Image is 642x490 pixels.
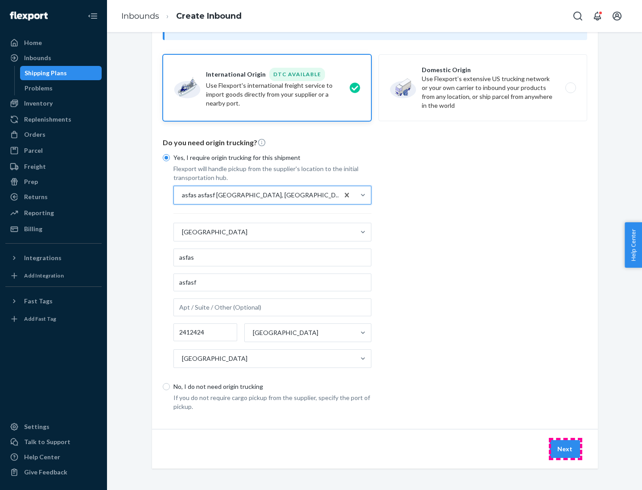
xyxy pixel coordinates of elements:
div: asfas asfasf [GEOGRAPHIC_DATA], [GEOGRAPHIC_DATA] 2412424 [182,191,343,200]
button: Open account menu [608,7,626,25]
div: Give Feedback [24,468,67,477]
a: Settings [5,420,102,434]
button: Fast Tags [5,294,102,308]
p: Do you need origin trucking? [163,138,587,148]
a: Prep [5,175,102,189]
a: Create Inbound [176,11,242,21]
div: Reporting [24,208,54,217]
div: Home [24,38,42,47]
div: Talk to Support [24,437,70,446]
p: No, I do not need origin trucking [173,382,371,391]
a: Problems [20,81,102,95]
a: Replenishments [5,112,102,127]
div: Replenishments [24,115,71,124]
div: [GEOGRAPHIC_DATA] [182,354,247,363]
a: Talk to Support [5,435,102,449]
div: Problems [25,84,53,93]
p: Yes, I require origin trucking for this shipment [173,153,371,162]
div: Add Fast Tag [24,315,56,323]
input: [GEOGRAPHIC_DATA] [252,328,253,337]
a: Billing [5,222,102,236]
div: Freight [24,162,46,171]
button: Next [550,440,580,458]
div: Parcel [24,146,43,155]
div: Add Integration [24,272,64,279]
button: Open notifications [588,7,606,25]
a: Help Center [5,450,102,464]
a: Freight [5,159,102,174]
img: Flexport logo [10,12,48,20]
a: Add Fast Tag [5,312,102,326]
input: Postal Code [173,323,237,341]
input: No, I do not need origin trucking [163,383,170,390]
a: Shipping Plans [20,66,102,80]
div: Fast Tags [24,297,53,306]
a: Parcel [5,143,102,158]
div: [GEOGRAPHIC_DATA] [182,228,247,237]
input: Yes, I require origin trucking for this shipment [163,154,170,161]
a: Inventory [5,96,102,110]
div: Prep [24,177,38,186]
div: Shipping Plans [25,69,67,78]
div: Integrations [24,253,62,262]
div: Help Center [24,453,60,461]
div: [GEOGRAPHIC_DATA] [253,328,318,337]
div: Returns [24,192,48,201]
input: [GEOGRAPHIC_DATA] [181,354,182,363]
div: Inbounds [24,53,51,62]
span: Inbounding with your own carrier? [189,24,386,32]
input: [GEOGRAPHIC_DATA] [181,228,182,237]
div: Settings [24,422,49,431]
a: Returns [5,190,102,204]
ol: breadcrumbs [114,3,249,29]
button: Integrations [5,251,102,265]
p: Flexport will handle pickup from the supplier's location to the initial transportation hub. [173,164,371,182]
input: Facility Name [173,249,371,266]
a: Inbounds [5,51,102,65]
a: Home [5,36,102,50]
button: Open Search Box [569,7,587,25]
div: Orders [24,130,45,139]
input: Address [173,274,371,291]
a: Orders [5,127,102,142]
a: Reporting [5,206,102,220]
input: Apt / Suite / Other (Optional) [173,298,371,316]
a: Inbounds [121,11,159,21]
p: If you do not require cargo pickup from the supplier, specify the port of pickup. [173,393,371,411]
div: Billing [24,225,42,233]
button: Close Navigation [84,7,102,25]
div: Inventory [24,99,53,108]
button: Help Center [625,222,642,268]
button: Give Feedback [5,465,102,479]
a: Add Integration [5,269,102,283]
